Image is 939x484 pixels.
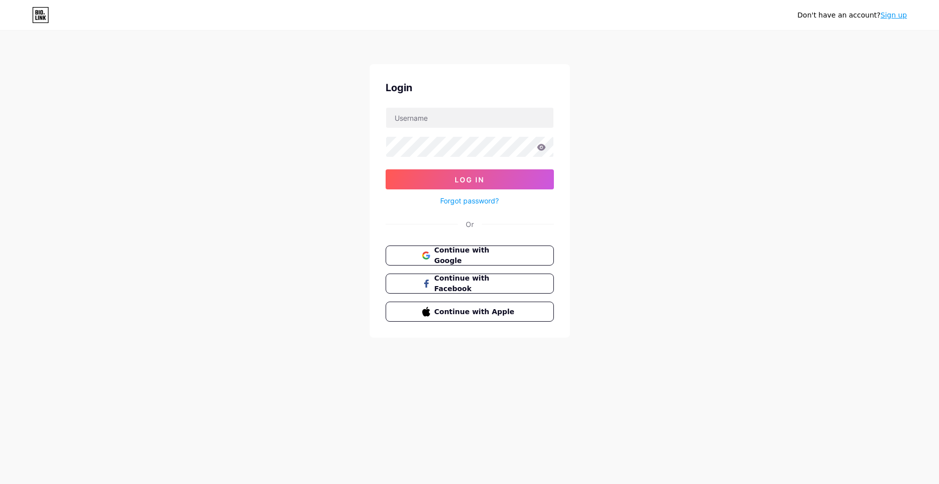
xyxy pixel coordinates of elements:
[386,108,553,128] input: Username
[455,175,484,184] span: Log In
[434,307,517,317] span: Continue with Apple
[466,219,474,229] div: Or
[386,274,554,294] button: Continue with Facebook
[880,11,907,19] a: Sign up
[386,246,554,266] button: Continue with Google
[386,80,554,95] div: Login
[797,10,907,21] div: Don't have an account?
[386,302,554,322] button: Continue with Apple
[434,245,517,266] span: Continue with Google
[386,169,554,189] button: Log In
[434,273,517,294] span: Continue with Facebook
[440,195,499,206] a: Forgot password?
